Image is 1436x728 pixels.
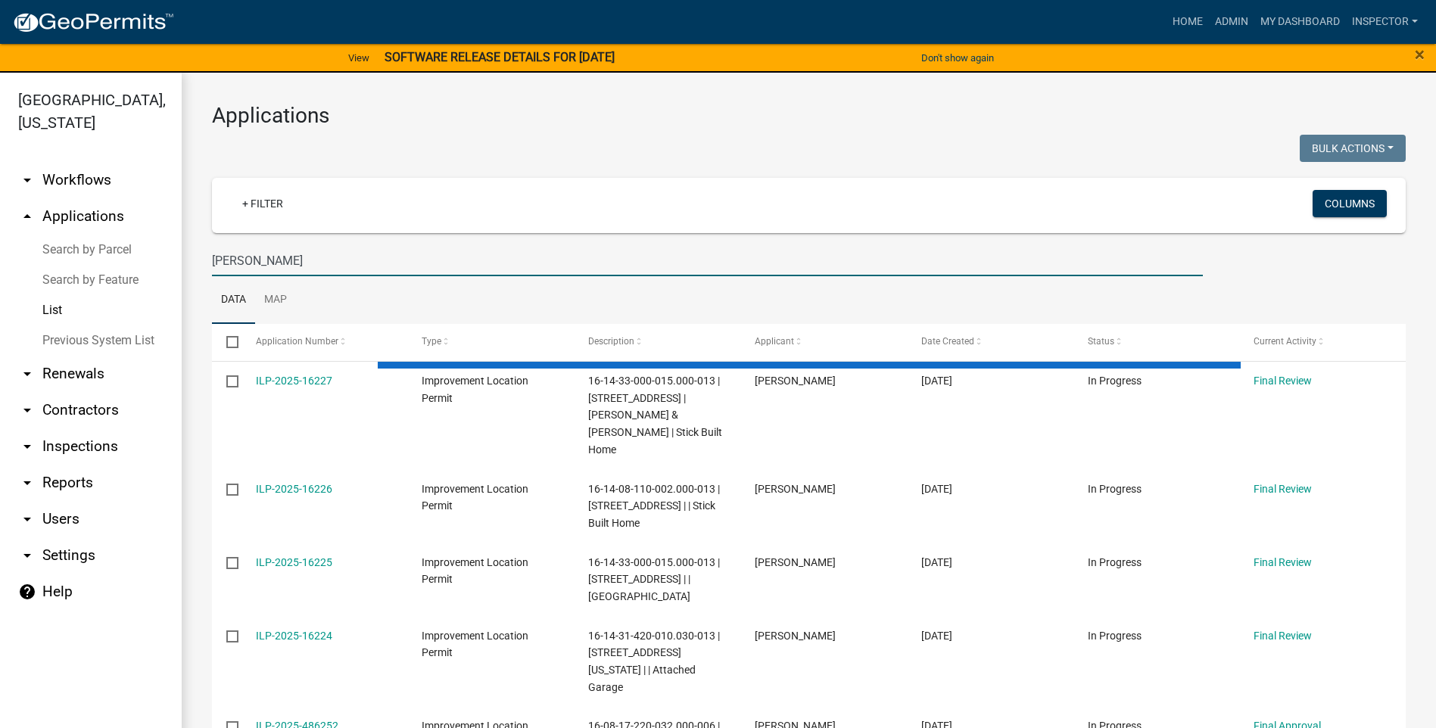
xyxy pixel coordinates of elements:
a: Map [255,276,296,325]
a: Final Review [1254,375,1312,387]
input: Search for applications [212,245,1203,276]
i: help [18,583,36,601]
span: 16-14-08-110-002.000-013 | 5937 S COUNTY ROAD 220 SW | | Stick Built Home [588,483,720,530]
span: Sarah Eckert [755,630,836,642]
a: View [342,45,375,70]
button: Close [1415,45,1425,64]
a: Data [212,276,255,325]
span: Sarah Eckert [755,483,836,495]
span: In Progress [1088,375,1142,387]
i: arrow_drop_down [18,401,36,419]
i: arrow_drop_down [18,546,36,565]
a: Final Review [1254,630,1312,642]
button: Don't show again [915,45,1000,70]
a: ILP-2025-16226 [256,483,332,495]
i: arrow_drop_down [18,474,36,492]
button: Columns [1313,190,1387,217]
span: In Progress [1088,483,1142,495]
a: Inspector [1346,8,1424,36]
a: ILP-2025-16227 [256,375,332,387]
i: arrow_drop_down [18,437,36,456]
a: Home [1167,8,1209,36]
span: In Progress [1088,556,1142,568]
span: Description [588,336,634,347]
datatable-header-cell: Select [212,324,241,360]
a: ILP-2025-16225 [256,556,332,568]
span: Improvement Location Permit [422,375,528,404]
i: arrow_drop_down [18,365,36,383]
a: + Filter [230,190,295,217]
span: Sarah Eckert [755,556,836,568]
datatable-header-cell: Applicant [740,324,907,360]
a: Final Review [1254,483,1312,495]
span: Current Activity [1254,336,1316,347]
button: Bulk Actions [1300,135,1406,162]
datatable-header-cell: Status [1073,324,1239,360]
i: arrow_drop_up [18,207,36,226]
a: ILP-2025-16224 [256,630,332,642]
datatable-header-cell: Current Activity [1239,324,1406,360]
span: 16-14-33-000-015.000-013 | 10459 S COUNTY ROAD 280 W | Brian & Jodi Murphy | Stick Built Home [588,375,722,456]
strong: SOFTWARE RELEASE DETAILS FOR [DATE] [385,50,615,64]
span: 10/02/2025 [921,375,952,387]
span: Status [1088,336,1114,347]
span: Application Number [256,336,338,347]
datatable-header-cell: Description [574,324,740,360]
span: 10/01/2025 [921,630,952,642]
a: My Dashboard [1254,8,1346,36]
span: Debbie Martin [755,375,836,387]
span: 16-14-31-420-010.030-013 | 1501 E KENTUCKY AVE | | Attached Garage [588,630,720,693]
span: Improvement Location Permit [422,556,528,586]
datatable-header-cell: Application Number [241,324,407,360]
span: 10/02/2025 [921,483,952,495]
datatable-header-cell: Date Created [907,324,1073,360]
span: Type [422,336,441,347]
i: arrow_drop_down [18,510,36,528]
span: 16-14-33-000-015.000-013 | 10459 S COUNTY ROAD 280 W | | Pole Barn [588,556,720,603]
span: 10/01/2025 [921,556,952,568]
datatable-header-cell: Type [407,324,574,360]
span: Improvement Location Permit [422,630,528,659]
span: In Progress [1088,630,1142,642]
i: arrow_drop_down [18,171,36,189]
a: Admin [1209,8,1254,36]
h3: Applications [212,103,1406,129]
a: Final Review [1254,556,1312,568]
span: Applicant [755,336,794,347]
span: × [1415,44,1425,65]
span: Date Created [921,336,974,347]
span: Improvement Location Permit [422,483,528,512]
